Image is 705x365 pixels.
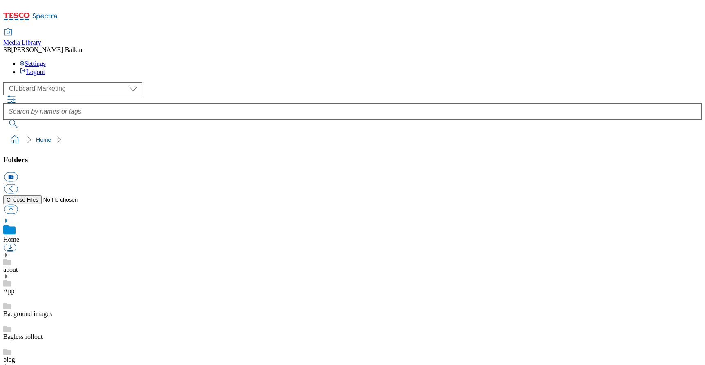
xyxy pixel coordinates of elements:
[3,287,15,294] a: App
[20,68,45,75] a: Logout
[3,155,702,164] h3: Folders
[3,310,52,317] a: Bacground images
[3,236,19,243] a: Home
[3,103,702,120] input: Search by names or tags
[8,133,21,146] a: home
[20,60,46,67] a: Settings
[3,29,41,46] a: Media Library
[11,46,83,53] span: [PERSON_NAME] Balkin
[3,39,41,46] span: Media Library
[3,46,11,53] span: SB
[3,132,702,148] nav: breadcrumb
[3,356,15,363] a: blog
[3,333,43,340] a: Bagless rollout
[36,137,51,143] a: Home
[3,266,18,273] a: about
